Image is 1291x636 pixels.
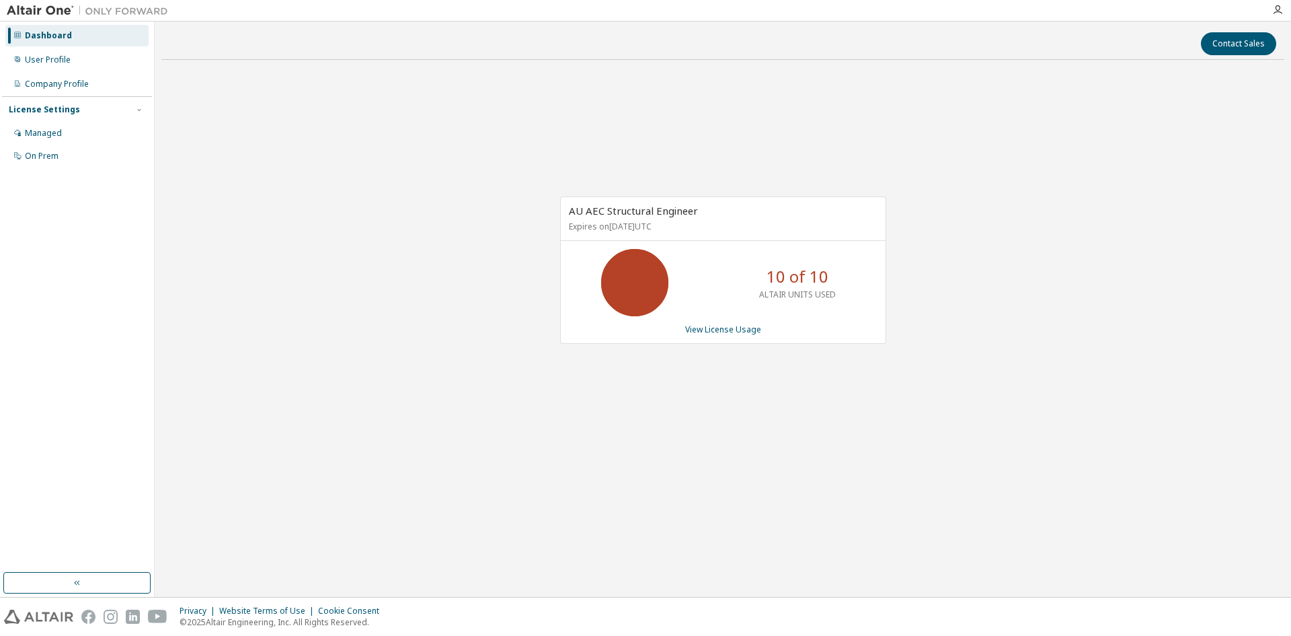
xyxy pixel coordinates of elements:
[104,610,118,624] img: instagram.svg
[25,79,89,90] div: Company Profile
[767,265,828,288] p: 10 of 10
[81,610,95,624] img: facebook.svg
[180,606,219,616] div: Privacy
[148,610,167,624] img: youtube.svg
[219,606,318,616] div: Website Terms of Use
[25,55,71,65] div: User Profile
[25,30,72,41] div: Dashboard
[9,104,80,115] div: License Settings
[4,610,73,624] img: altair_logo.svg
[1201,32,1276,55] button: Contact Sales
[318,606,387,616] div: Cookie Consent
[180,616,387,628] p: © 2025 Altair Engineering, Inc. All Rights Reserved.
[685,324,761,335] a: View License Usage
[569,221,874,232] p: Expires on [DATE] UTC
[25,151,58,162] div: On Prem
[569,204,698,217] span: AU AEC Structural Engineer
[126,610,140,624] img: linkedin.svg
[25,128,62,139] div: Managed
[7,4,175,17] img: Altair One
[759,289,836,300] p: ALTAIR UNITS USED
